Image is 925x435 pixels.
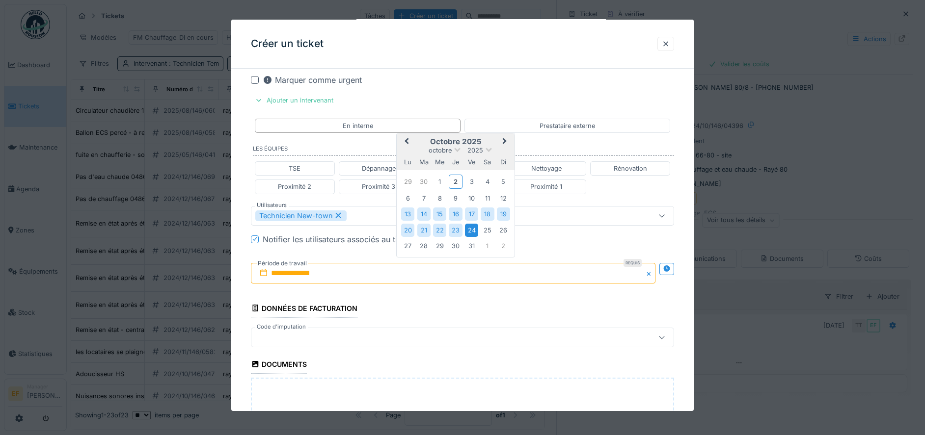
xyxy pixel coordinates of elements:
label: Utilisateurs [255,201,289,209]
div: Choose samedi 1 novembre 2025 [481,239,494,253]
div: Choose lundi 13 octobre 2025 [401,207,414,221]
div: Choose lundi 27 octobre 2025 [401,239,414,253]
div: Choose mercredi 29 octobre 2025 [433,239,446,253]
div: jeudi [449,155,462,169]
div: Choose mardi 21 octobre 2025 [417,224,431,237]
div: Choose jeudi 30 octobre 2025 [449,239,462,253]
div: Choose jeudi 16 octobre 2025 [449,207,462,221]
div: samedi [481,155,494,169]
div: Choose samedi 18 octobre 2025 [481,207,494,221]
div: Choose vendredi 24 octobre 2025 [465,224,478,237]
div: Choose lundi 6 octobre 2025 [401,192,414,205]
div: Choose vendredi 3 octobre 2025 [465,175,478,188]
div: Choose mardi 28 octobre 2025 [417,239,431,253]
div: Choose samedi 4 octobre 2025 [481,175,494,188]
div: vendredi [465,155,478,169]
div: Documents [251,357,307,374]
div: Choose vendredi 17 octobre 2025 [465,207,478,221]
div: Choose mardi 7 octobre 2025 [417,192,431,205]
div: Choose mercredi 15 octobre 2025 [433,207,446,221]
div: Rénovation [614,164,647,173]
div: Choose jeudi 23 octobre 2025 [449,224,462,237]
div: TSE [289,164,300,173]
div: mercredi [433,155,446,169]
div: lundi [401,155,414,169]
div: Choose dimanche 19 octobre 2025 [497,207,510,221]
div: Choose mercredi 22 octobre 2025 [433,224,446,237]
div: Proximité 3 [362,182,395,191]
div: Choose dimanche 2 novembre 2025 [497,239,510,253]
div: Choose mardi 30 septembre 2025 [417,175,431,188]
div: Requis [624,259,642,267]
div: Technicien New-town [255,210,347,221]
div: En interne [343,121,373,130]
div: Proximité 1 [530,182,562,191]
div: Choose jeudi 9 octobre 2025 [449,192,462,205]
div: Choose mercredi 8 octobre 2025 [433,192,446,205]
div: Proximité 2 [278,182,311,191]
button: Next Month [498,134,514,150]
div: Choose dimanche 12 octobre 2025 [497,192,510,205]
button: Close [645,263,655,283]
div: dimanche [497,155,510,169]
div: Dépannage [362,164,396,173]
div: Choose lundi 29 septembre 2025 [401,175,414,188]
label: Code d'imputation [255,323,308,331]
div: Choose lundi 20 octobre 2025 [401,224,414,237]
span: 2025 [467,147,483,154]
div: Choose vendredi 31 octobre 2025 [465,239,478,253]
div: Choose samedi 25 octobre 2025 [481,224,494,237]
div: Ajouter un intervenant [251,94,337,107]
div: Prestataire externe [540,121,595,130]
div: Choose mardi 14 octobre 2025 [417,207,431,221]
span: octobre [429,147,452,154]
h2: octobre 2025 [397,137,515,146]
div: Choose dimanche 5 octobre 2025 [497,175,510,188]
div: Données de facturation [251,301,357,318]
div: Notifier les utilisateurs associés au ticket de la planification [263,233,481,245]
div: Nettoyage [531,164,562,173]
div: Choose dimanche 26 octobre 2025 [497,224,510,237]
div: Choose mercredi 1 octobre 2025 [433,175,446,188]
div: mardi [417,155,431,169]
div: Marquer comme urgent [263,74,362,86]
div: Choose jeudi 2 octobre 2025 [449,175,462,189]
button: Previous Month [398,134,413,150]
label: Les équipes [253,145,674,155]
div: Choose vendredi 10 octobre 2025 [465,192,478,205]
div: Choose samedi 11 octobre 2025 [481,192,494,205]
h3: Créer un ticket [251,38,324,50]
label: Période de travail [257,258,308,269]
div: Month octobre, 2025 [400,174,511,254]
